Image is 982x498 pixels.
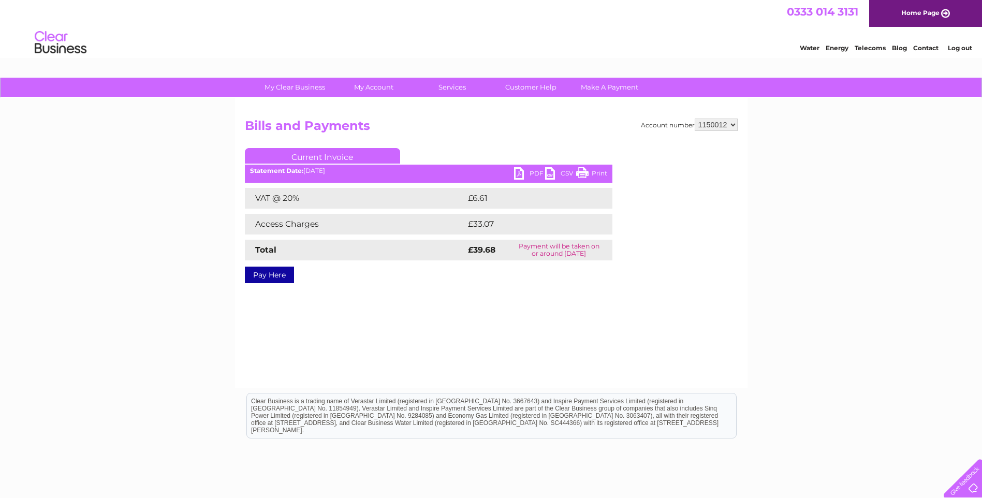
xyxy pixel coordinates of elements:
[247,6,736,50] div: Clear Business is a trading name of Verastar Limited (registered in [GEOGRAPHIC_DATA] No. 3667643...
[567,78,652,97] a: Make A Payment
[948,44,972,52] a: Log out
[245,119,738,138] h2: Bills and Payments
[245,188,465,209] td: VAT @ 20%
[892,44,907,52] a: Blog
[576,167,607,182] a: Print
[506,240,612,260] td: Payment will be taken on or around [DATE]
[245,167,612,174] div: [DATE]
[34,27,87,58] img: logo.png
[250,167,303,174] b: Statement Date:
[252,78,338,97] a: My Clear Business
[826,44,848,52] a: Energy
[800,44,819,52] a: Water
[787,5,858,18] a: 0333 014 3131
[468,245,495,255] strong: £39.68
[409,78,495,97] a: Services
[855,44,886,52] a: Telecoms
[545,167,576,182] a: CSV
[245,148,400,164] a: Current Invoice
[913,44,939,52] a: Contact
[465,188,587,209] td: £6.61
[245,214,465,235] td: Access Charges
[331,78,416,97] a: My Account
[641,119,738,131] div: Account number
[514,167,545,182] a: PDF
[488,78,574,97] a: Customer Help
[465,214,591,235] td: £33.07
[245,267,294,283] a: Pay Here
[255,245,276,255] strong: Total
